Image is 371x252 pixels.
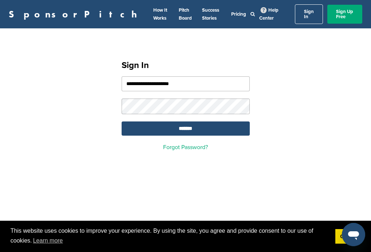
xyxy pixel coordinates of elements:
[335,229,360,244] a: dismiss cookie message
[295,4,323,24] a: Sign In
[9,9,142,19] a: SponsorPitch
[179,7,192,21] a: Pitch Board
[259,6,279,23] a: Help Center
[231,11,246,17] a: Pricing
[202,7,219,21] a: Success Stories
[122,59,250,72] h1: Sign In
[342,223,365,246] iframe: Button to launch messaging window
[153,7,167,21] a: How It Works
[327,5,362,24] a: Sign Up Free
[163,144,208,151] a: Forgot Password?
[32,235,64,246] a: learn more about cookies
[11,227,329,246] span: This website uses cookies to improve your experience. By using the site, you agree and provide co...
